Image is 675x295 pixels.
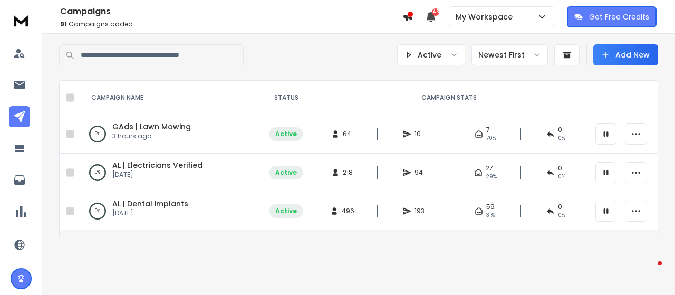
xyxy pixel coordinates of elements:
[589,12,649,22] p: Get Free Credits
[558,173,565,181] span: 0 %
[95,167,100,178] p: 0 %
[112,198,188,209] a: AL | Dental implants
[558,203,562,211] span: 0
[414,130,425,138] span: 10
[414,168,425,177] span: 94
[486,211,495,220] span: 31 %
[275,130,297,138] div: Active
[343,130,353,138] span: 64
[558,211,565,220] span: 0 %
[486,164,493,173] span: 27
[558,126,562,134] span: 0
[558,134,565,142] span: 0 %
[637,259,662,284] iframe: Intercom live chat
[593,44,658,65] button: Add New
[112,121,191,132] a: GAds | Lawn Mowing
[11,11,32,30] img: logo
[486,173,497,181] span: 29 %
[79,81,263,115] th: CAMPAIGN NAME
[60,20,67,28] span: 91
[112,170,202,179] p: [DATE]
[263,81,309,115] th: STATUS
[486,134,496,142] span: 70 %
[414,207,425,215] span: 193
[432,8,439,16] span: 43
[471,44,548,65] button: Newest First
[309,81,589,115] th: CAMPAIGN STATS
[95,129,100,139] p: 0 %
[112,209,188,217] p: [DATE]
[567,6,657,27] button: Get Free Credits
[79,154,263,192] td: 0%AL | Electricians Verified[DATE]
[486,203,495,211] span: 59
[112,132,191,140] p: 3 hours ago
[79,115,263,154] td: 0%GAds | Lawn Mowing3 hours ago
[342,207,354,215] span: 496
[558,164,562,173] span: 0
[60,20,402,28] p: Campaigns added
[486,126,490,134] span: 7
[275,168,297,177] div: Active
[418,50,441,60] p: Active
[95,206,100,216] p: 0 %
[456,12,517,22] p: My Workspace
[79,192,263,231] td: 0%AL | Dental implants[DATE]
[60,5,402,18] h1: Campaigns
[275,207,297,215] div: Active
[112,160,202,170] a: AL | Electricians Verified
[343,168,353,177] span: 218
